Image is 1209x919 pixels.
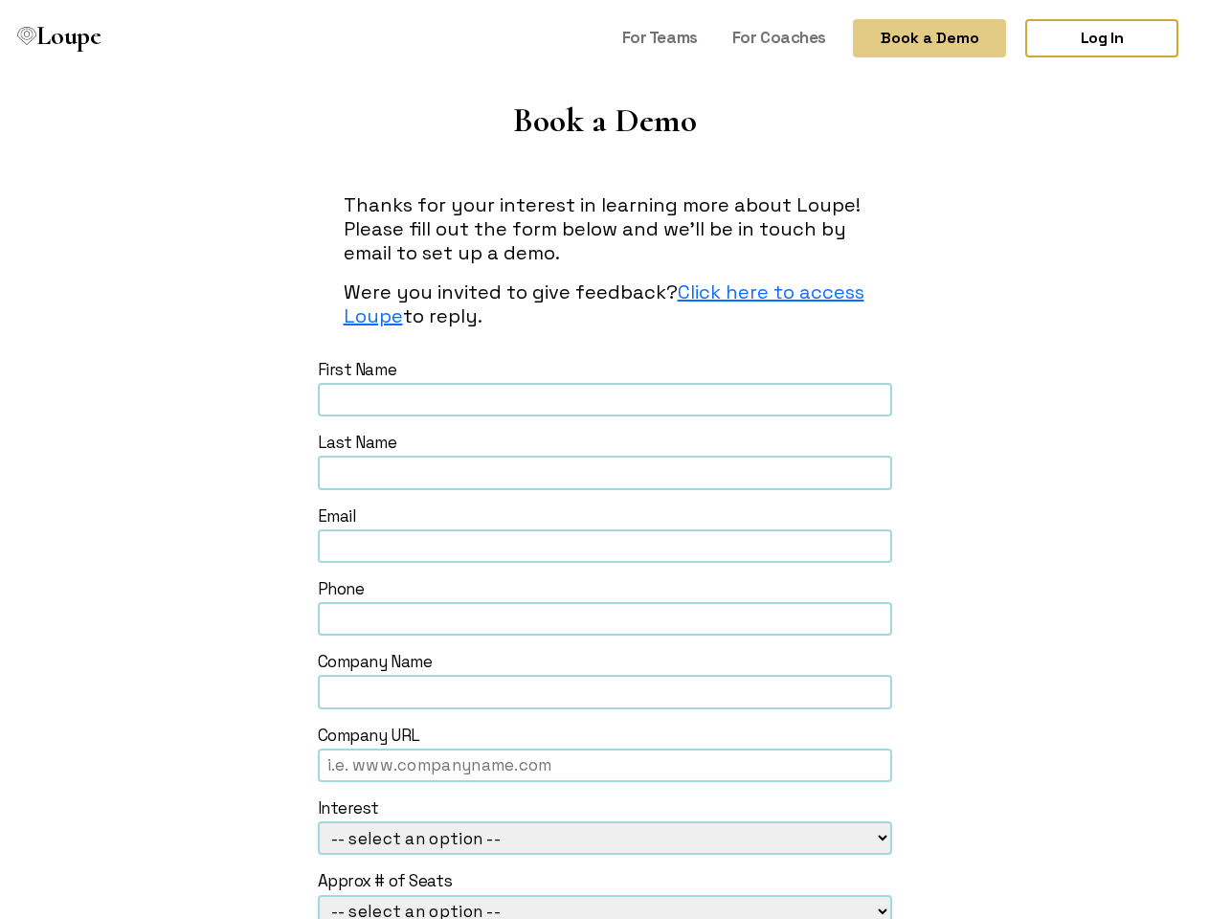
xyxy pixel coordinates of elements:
[853,19,1006,57] button: Book a Demo
[1025,19,1178,57] a: Log In
[318,359,892,380] div: First Name
[17,27,36,46] img: Loupe Logo
[615,19,705,56] a: For Teams
[318,725,892,746] div: Company URL
[318,749,892,782] input: i.e. www.companyname.com
[318,505,892,527] div: Email
[318,870,892,891] div: Approx # of Seats
[318,651,892,672] div: Company Name
[344,193,866,265] p: Thanks for your interest in learning more about Loupe! Please fill out the form below and we'll b...
[318,432,892,453] div: Last Name
[344,280,864,328] a: Click here to access Loupe
[318,578,892,599] div: Phone
[11,19,107,58] a: Loupe
[344,280,866,328] p: Were you invited to give feedback? to reply.
[71,101,1139,186] h1: Book a Demo
[318,797,892,818] div: Interest
[725,19,834,56] a: For Coaches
